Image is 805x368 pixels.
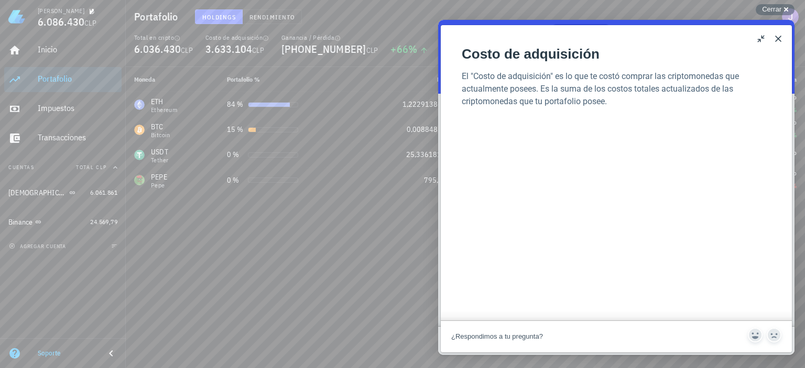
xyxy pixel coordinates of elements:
[407,125,446,134] span: 0,00884858
[11,243,66,250] span: agregar cuenta
[126,67,219,92] th: Moneda
[756,4,795,15] button: Cerrar
[354,67,466,92] th: Balance: Sin ordenar. Pulse para ordenar de forma ascendente.
[84,18,96,28] span: CLP
[151,121,170,132] div: BTC
[252,46,264,55] span: CLP
[227,175,244,186] div: 0 %
[366,46,378,55] span: CLP
[438,20,795,355] iframe: Help Scout Beacon - Live Chat, Contact Form, and Knowledge Base
[424,175,442,185] span: 795,1
[134,34,193,42] div: Total en cripto
[151,132,170,138] div: Bitcoin
[219,67,355,92] th: Portafolio %: Sin ordenar. Pulse para ordenar de forma ascendente.
[151,107,177,113] div: Ethereum
[38,132,117,142] div: Transacciones
[181,46,193,55] span: CLP
[38,74,117,84] div: Portafolio
[134,8,182,25] h1: Portafolio
[205,42,252,56] span: 3.633.104
[227,75,260,83] span: Portafolio %
[38,44,117,54] div: Inicio
[227,149,244,160] div: 0 %
[437,75,458,83] span: Balance
[38,7,84,15] div: [PERSON_NAME]
[151,96,177,107] div: ETH
[4,180,122,205] a: [DEMOGRAPHIC_DATA] 6.061.861
[134,125,145,135] div: BTC-icon
[151,157,168,163] div: Tether
[4,209,122,235] a: Binance 24.569,79
[4,67,122,92] a: Portafolio
[4,155,122,180] button: CuentasTotal CLP
[134,99,145,110] div: ETH-icon
[90,188,117,196] span: 6.061.861
[151,147,168,157] div: USDT
[76,164,107,171] span: Total CLP
[402,99,446,109] span: 1,222913868
[38,349,96,358] div: Soporte
[227,99,244,110] div: 84 %
[4,38,122,63] a: Inicio
[227,124,244,135] div: 15 %
[195,9,243,24] button: Holdings
[151,172,167,182] div: PEPE
[38,103,117,113] div: Impuestos
[281,34,378,42] div: Ganancia / Pérdida
[202,13,236,21] span: Holdings
[4,126,122,151] a: Transacciones
[249,13,295,21] span: Rendimiento
[8,8,25,25] img: LedgiFi
[8,218,33,227] div: Binance
[90,218,117,226] span: 24.569,79
[243,9,302,24] button: Rendimiento
[134,75,155,83] span: Moneda
[134,175,145,185] div: PEPE-icon
[8,188,67,197] div: [DEMOGRAPHIC_DATA]
[205,34,269,42] div: Costo de adquisición
[134,42,181,56] span: 6.036.430
[281,42,366,56] span: [PHONE_NUMBER]
[390,44,428,54] div: +66
[406,150,441,159] span: 25,336181
[4,96,122,121] a: Impuestos
[782,8,799,25] div: avatar
[151,182,167,188] div: Pepe
[6,241,71,251] button: agregar cuenta
[38,15,84,29] span: 6.086.430
[408,42,417,56] span: %
[762,5,781,13] span: Cerrar
[134,150,145,160] div: USDT-icon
